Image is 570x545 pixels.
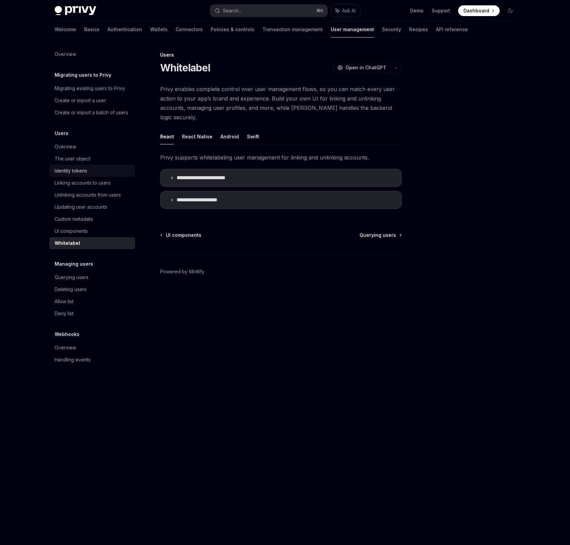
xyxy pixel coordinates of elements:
[49,82,135,94] a: Migrating existing users to Privy
[55,84,125,92] div: Migrating existing users to Privy
[409,21,428,38] a: Recipes
[176,21,203,38] a: Connectors
[360,232,396,239] span: Querying users
[55,21,76,38] a: Welcome
[84,21,100,38] a: Basics
[49,237,135,249] a: Whitelabel
[49,295,135,308] a: Allow list
[436,21,468,38] a: API reference
[458,5,500,16] a: Dashboard
[55,179,111,187] div: Linking accounts to users
[55,129,68,137] h5: Users
[49,153,135,165] a: The user object
[220,129,239,144] button: Android
[49,342,135,354] a: Overview
[345,64,386,71] span: Open in ChatGPT
[55,356,90,364] div: Handling events
[55,109,128,117] div: Create or import a batch of users
[49,283,135,295] a: Deleting users
[150,21,168,38] a: Wallets
[55,215,93,223] div: Custom metadata
[55,203,107,211] div: Updating user accounts
[160,62,210,74] h1: Whitelabel
[331,5,360,17] button: Ask AI
[55,227,88,235] div: UI components
[410,7,424,14] a: Demo
[182,129,212,144] button: React Native
[49,94,135,107] a: Create or import a user
[55,96,106,105] div: Create or import a user
[333,62,390,73] button: Open in ChatGPT
[55,239,80,247] div: Whitelabel
[505,5,516,16] button: Toggle dark mode
[49,271,135,283] a: Querying users
[161,232,201,239] a: UI components
[160,129,174,144] button: React
[223,7,242,15] div: Search...
[316,8,323,13] span: ⌘ K
[342,7,356,14] span: Ask AI
[49,107,135,119] a: Create or import a batch of users
[55,155,90,163] div: The user object
[331,21,374,38] a: User management
[49,308,135,320] a: Deny list
[360,232,401,239] a: Querying users
[160,52,402,58] div: Users
[49,189,135,201] a: Unlinking accounts from users
[49,213,135,225] a: Custom metadata
[55,6,96,15] img: dark logo
[55,273,88,281] div: Querying users
[108,21,142,38] a: Authentication
[55,330,79,338] h5: Webhooks
[262,21,323,38] a: Transaction management
[49,141,135,153] a: Overview
[55,50,76,58] div: Overview
[247,129,259,144] button: Swift
[463,7,489,14] span: Dashboard
[55,285,86,293] div: Deleting users
[49,48,135,60] a: Overview
[432,7,450,14] a: Support
[49,165,135,177] a: Identity tokens
[55,344,76,352] div: Overview
[382,21,401,38] a: Security
[160,268,204,275] a: Powered by Mintlify
[55,191,121,199] div: Unlinking accounts from users
[166,232,201,239] span: UI components
[55,260,93,268] h5: Managing users
[49,225,135,237] a: UI components
[55,143,76,151] div: Overview
[55,71,111,79] h5: Migrating users to Privy
[160,153,402,162] span: Privy supports whitelabeling user management for linking and unlinking accounts.
[49,354,135,366] a: Handling events
[160,84,402,122] span: Privy enables complete control over user management flows, so you can match every user action to ...
[49,177,135,189] a: Linking accounts to users
[49,201,135,213] a: Updating user accounts
[55,297,73,305] div: Allow list
[211,21,254,38] a: Policies & controls
[210,5,327,17] button: Search...⌘K
[55,167,87,175] div: Identity tokens
[55,310,73,318] div: Deny list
